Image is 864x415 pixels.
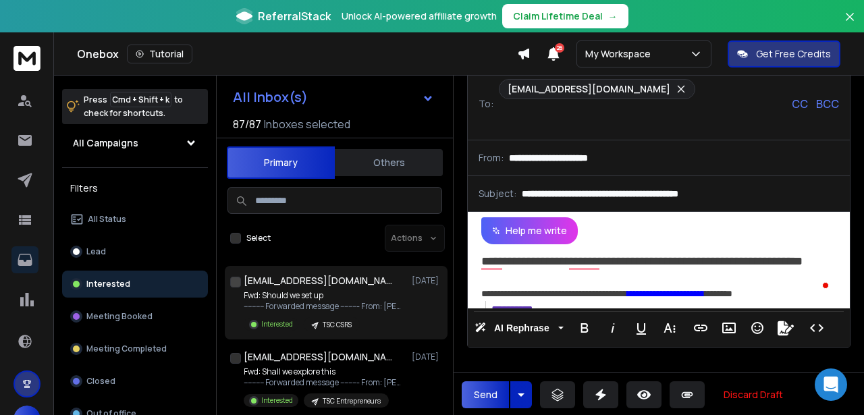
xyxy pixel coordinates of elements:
[62,179,208,198] h3: Filters
[244,377,406,388] p: ---------- Forwarded message --------- From: [PERSON_NAME]
[628,314,654,341] button: Underline (⌘U)
[86,246,106,257] p: Lead
[773,314,799,341] button: Signature
[555,43,564,53] span: 26
[258,8,331,24] span: ReferralStack
[804,314,830,341] button: Code View
[88,214,126,225] p: All Status
[728,40,840,67] button: Get Free Credits
[491,323,552,334] span: AI Rephrase
[323,396,381,406] p: TSC Entrepreneurs
[462,381,509,408] button: Send
[246,233,271,244] label: Select
[657,314,682,341] button: More Text
[77,45,517,63] div: Onebox
[508,82,670,96] p: [EMAIL_ADDRESS][DOMAIN_NAME]
[502,4,628,28] button: Claim Lifetime Deal→
[335,148,443,177] button: Others
[244,301,406,312] p: ---------- Forwarded message --------- From: [PERSON_NAME]
[222,84,445,111] button: All Inbox(s)
[342,9,497,23] p: Unlock AI-powered affiliate growth
[110,92,171,107] span: Cmd + Shift + k
[713,381,794,408] button: Discard Draft
[261,319,293,329] p: Interested
[86,279,130,289] p: Interested
[716,314,742,341] button: Insert Image (⌘P)
[86,311,153,322] p: Meeting Booked
[572,314,597,341] button: Bold (⌘B)
[688,314,713,341] button: Insert Link (⌘K)
[412,275,442,286] p: [DATE]
[244,350,392,364] h1: [EMAIL_ADDRESS][DOMAIN_NAME] +3
[86,376,115,387] p: Closed
[62,238,208,265] button: Lead
[62,335,208,362] button: Meeting Completed
[261,395,293,406] p: Interested
[62,206,208,233] button: All Status
[323,320,352,330] p: TSC CSRS
[472,314,566,341] button: AI Rephrase
[233,116,261,132] span: 87 / 87
[815,368,847,401] div: Open Intercom Messenger
[745,314,770,341] button: Emoticons
[244,274,392,287] h1: [EMAIL_ADDRESS][DOMAIN_NAME] +3
[86,343,167,354] p: Meeting Completed
[227,146,335,179] button: Primary
[73,136,138,150] h1: All Campaigns
[264,116,350,132] h3: Inboxes selected
[608,9,618,23] span: →
[479,97,493,111] p: To:
[244,366,406,377] p: Fwd: Shall we explore this
[816,96,839,112] p: BCC
[479,151,504,165] p: From:
[62,368,208,395] button: Closed
[84,93,183,120] p: Press to check for shortcuts.
[468,244,846,308] div: To enrich screen reader interactions, please activate Accessibility in Grammarly extension settings
[127,45,192,63] button: Tutorial
[841,8,859,40] button: Close banner
[62,303,208,330] button: Meeting Booked
[62,130,208,157] button: All Campaigns
[756,47,831,61] p: Get Free Credits
[479,187,516,200] p: Subject:
[585,47,656,61] p: My Workspace
[244,290,406,301] p: Fwd: Should we set up
[412,352,442,362] p: [DATE]
[600,314,626,341] button: Italic (⌘I)
[481,217,578,244] button: Help me write
[792,96,808,112] p: CC
[62,271,208,298] button: Interested
[233,90,308,104] h1: All Inbox(s)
